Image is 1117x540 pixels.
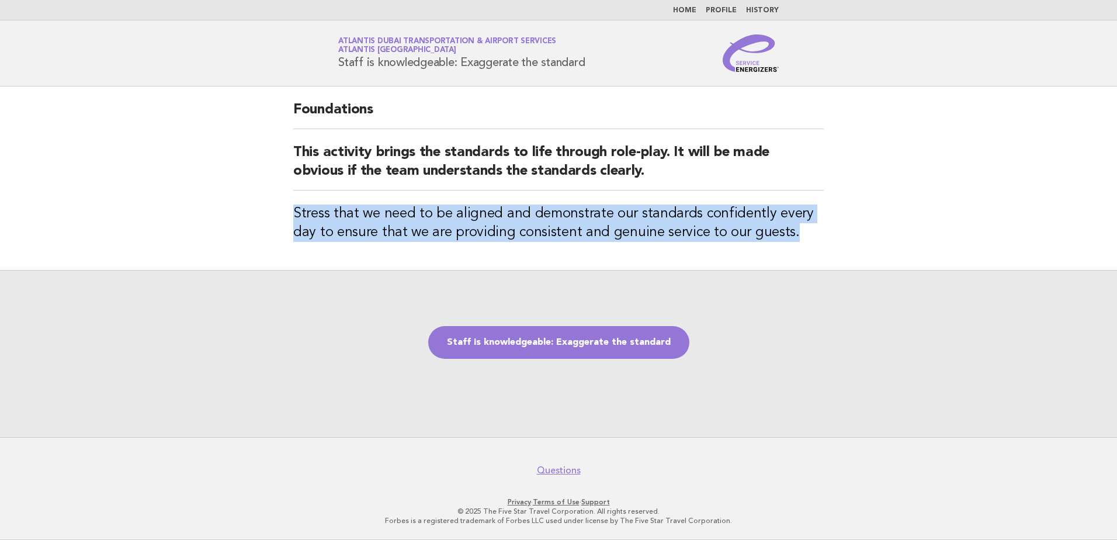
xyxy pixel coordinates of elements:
a: Support [581,498,610,506]
p: · · [201,497,916,507]
h1: Staff is knowledgeable: Exaggerate the standard [338,38,585,68]
span: Atlantis [GEOGRAPHIC_DATA] [338,47,456,54]
a: Staff is knowledgeable: Exaggerate the standard [428,326,689,359]
p: Forbes is a registered trademark of Forbes LLC used under license by The Five Star Travel Corpora... [201,516,916,525]
a: Terms of Use [533,498,580,506]
a: Privacy [508,498,531,506]
a: History [746,7,779,14]
a: Atlantis Dubai Transportation & Airport ServicesAtlantis [GEOGRAPHIC_DATA] [338,37,556,54]
h2: Foundations [293,101,824,129]
a: Profile [706,7,737,14]
h2: This activity brings the standards to life through role-play. It will be made obvious if the team... [293,143,824,191]
p: © 2025 The Five Star Travel Corporation. All rights reserved. [201,507,916,516]
img: Service Energizers [723,34,779,72]
a: Questions [537,465,581,476]
a: Home [673,7,696,14]
h3: Stress that we need to be aligned and demonstrate our standards confidently every day to ensure t... [293,205,824,242]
